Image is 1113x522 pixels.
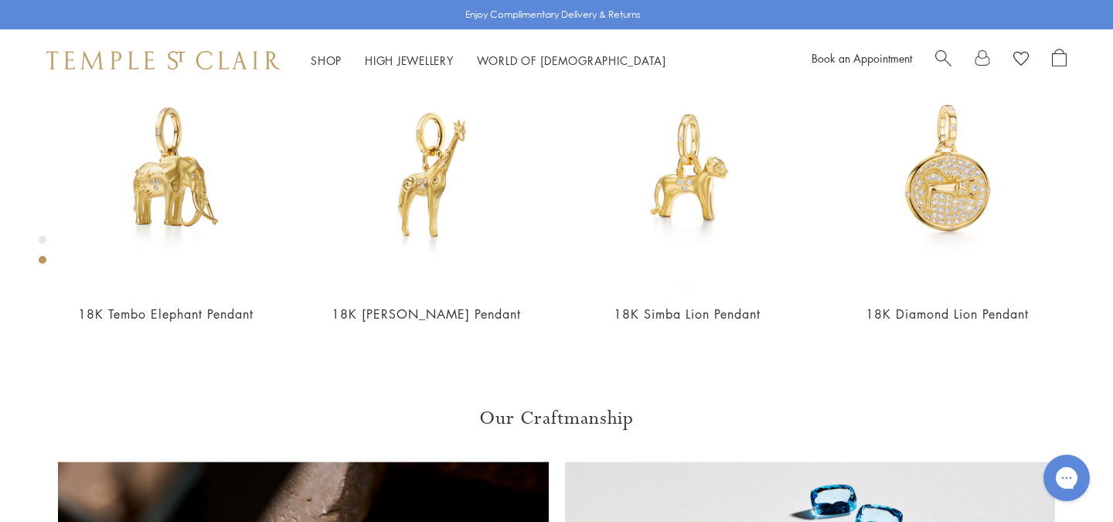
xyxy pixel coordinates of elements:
[332,305,521,322] a: 18K [PERSON_NAME] Pendant
[477,53,666,68] a: World of [DEMOGRAPHIC_DATA]World of [DEMOGRAPHIC_DATA]
[1013,49,1029,72] a: View Wishlist
[1036,449,1098,507] iframe: Gorgias live chat messenger
[614,305,761,322] a: 18K Simba Lion Pendant
[935,49,951,72] a: Search
[311,53,342,68] a: ShopShop
[572,60,802,290] img: P31840-LIONSM
[311,60,541,290] img: P31854-GIRAFSM
[365,53,454,68] a: High JewelleryHigh Jewellery
[78,305,254,322] a: 18K Tembo Elephant Pendant
[46,51,280,70] img: Temple St. Clair
[51,60,281,290] img: P31856-ELESM
[812,50,912,66] a: Book an Appointment
[311,51,666,70] nav: Main navigation
[465,7,641,22] p: Enjoy Complimentary Delivery & Returns
[1052,49,1067,72] a: Open Shopping Bag
[866,305,1029,322] a: 18K Diamond Lion Pendant
[832,60,1062,290] img: 18K Diamond Lion Pendant
[58,406,1055,431] h3: Our Craftmanship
